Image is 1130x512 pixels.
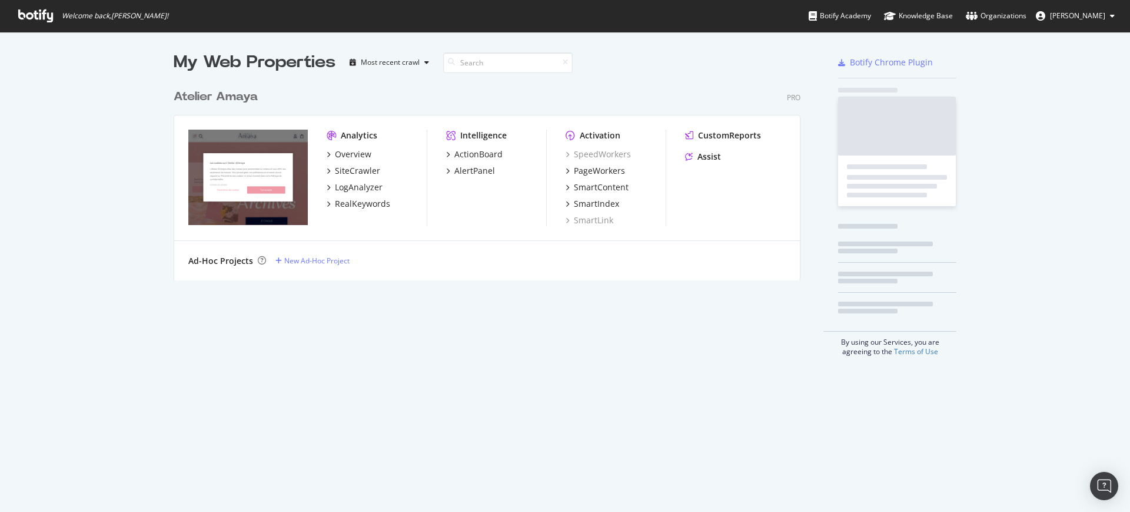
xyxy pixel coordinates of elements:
input: Search [443,52,573,73]
div: Knowledge Base [884,10,953,22]
a: LogAnalyzer [327,181,383,193]
div: Overview [335,148,371,160]
a: SmartLink [566,214,613,226]
div: CustomReports [698,130,761,141]
a: SpeedWorkers [566,148,631,160]
a: AlertPanel [446,165,495,177]
div: Ad-Hoc Projects [188,255,253,267]
button: [PERSON_NAME] [1026,6,1124,25]
div: Atelier Amaya [174,88,258,105]
button: Most recent crawl [345,53,434,72]
div: SmartIndex [574,198,619,210]
a: SiteCrawler [327,165,380,177]
a: Overview [327,148,371,160]
img: atelier-amaya.com [188,130,308,225]
a: Terms of Use [894,346,938,356]
div: LogAnalyzer [335,181,383,193]
div: ActionBoard [454,148,503,160]
div: Analytics [341,130,377,141]
a: New Ad-Hoc Project [275,256,350,266]
a: RealKeywords [327,198,390,210]
div: SmartContent [574,181,629,193]
div: My Web Properties [174,51,335,74]
span: Adèle Chevalier [1050,11,1105,21]
a: Assist [685,151,721,163]
a: Botify Chrome Plugin [838,57,933,68]
div: AlertPanel [454,165,495,177]
a: ActionBoard [446,148,503,160]
div: Organizations [966,10,1026,22]
div: PageWorkers [574,165,625,177]
a: Atelier Amaya [174,88,262,105]
div: grid [174,74,810,280]
div: RealKeywords [335,198,390,210]
span: Welcome back, [PERSON_NAME] ! [62,11,168,21]
a: SmartIndex [566,198,619,210]
div: By using our Services, you are agreeing to the [823,331,956,356]
div: SiteCrawler [335,165,380,177]
a: PageWorkers [566,165,625,177]
div: Intelligence [460,130,507,141]
div: Assist [697,151,721,163]
div: Pro [787,93,800,103]
a: SmartContent [566,181,629,193]
div: Botify Academy [809,10,871,22]
div: Most recent crawl [361,59,420,66]
a: CustomReports [685,130,761,141]
div: New Ad-Hoc Project [284,256,350,266]
div: Activation [580,130,620,141]
div: Botify Chrome Plugin [850,57,933,68]
div: Open Intercom Messenger [1090,472,1118,500]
